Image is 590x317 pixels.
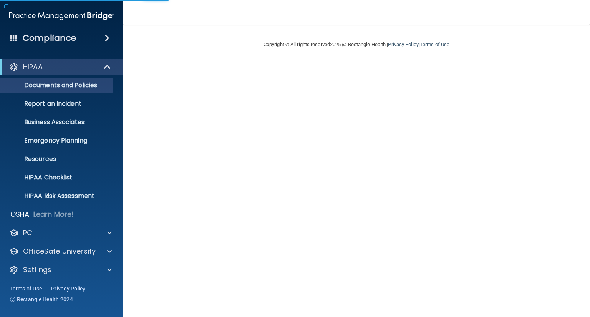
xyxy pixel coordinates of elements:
p: Resources [5,155,110,163]
a: HIPAA [9,62,111,71]
div: Copyright © All rights reserved 2025 @ Rectangle Health | | [216,32,497,57]
h4: Compliance [23,33,76,43]
p: Business Associates [5,118,110,126]
p: Report an Incident [5,100,110,108]
a: Settings [9,265,112,274]
p: PCI [23,228,34,237]
img: PMB logo [9,8,114,23]
p: Settings [23,265,51,274]
p: Learn More! [33,210,74,219]
a: Privacy Policy [388,41,418,47]
a: Privacy Policy [51,285,86,292]
p: Emergency Planning [5,137,110,144]
a: Terms of Use [420,41,449,47]
a: Terms of Use [10,285,42,292]
p: OfficeSafe University [23,247,96,256]
a: PCI [9,228,112,237]
p: OSHA [10,210,30,219]
p: HIPAA Checklist [5,174,110,181]
p: Documents and Policies [5,81,110,89]
p: HIPAA Risk Assessment [5,192,110,200]
span: Ⓒ Rectangle Health 2024 [10,295,73,303]
a: OfficeSafe University [9,247,112,256]
p: HIPAA [23,62,43,71]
